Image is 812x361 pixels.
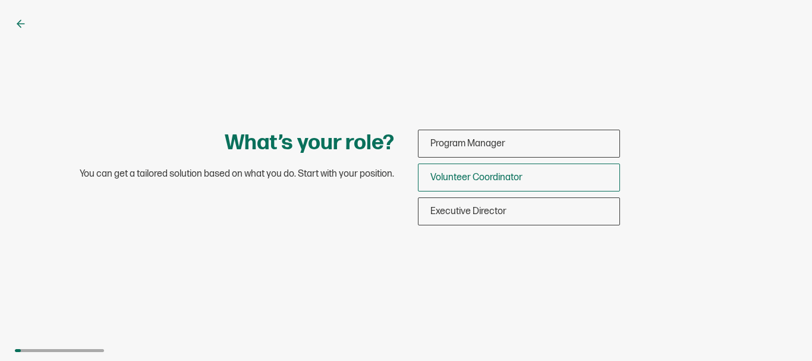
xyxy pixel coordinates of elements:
[430,138,505,149] span: Program Manager
[80,168,394,180] span: You can get a tailored solution based on what you do. Start with your position.
[430,172,523,183] span: Volunteer Coordinator
[753,304,812,361] iframe: Chat Widget
[430,206,506,217] span: Executive Director
[225,130,394,156] h1: What’s your role?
